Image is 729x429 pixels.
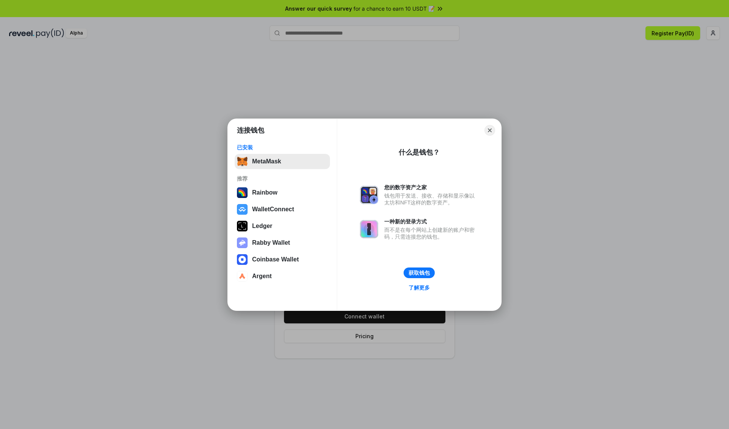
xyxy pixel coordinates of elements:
[237,204,248,215] img: svg+xml,%3Csvg%20width%3D%2228%22%20height%3D%2228%22%20viewBox%3D%220%200%2028%2028%22%20fill%3D...
[237,237,248,248] img: svg+xml,%3Csvg%20xmlns%3D%22http%3A%2F%2Fwww.w3.org%2F2000%2Fsvg%22%20fill%3D%22none%22%20viewBox...
[237,175,328,182] div: 推荐
[252,256,299,263] div: Coinbase Wallet
[237,254,248,265] img: svg+xml,%3Csvg%20width%3D%2228%22%20height%3D%2228%22%20viewBox%3D%220%200%2028%2028%22%20fill%3D...
[484,125,495,136] button: Close
[252,189,278,196] div: Rainbow
[384,184,478,191] div: 您的数字资产之家
[360,186,378,204] img: svg+xml,%3Csvg%20xmlns%3D%22http%3A%2F%2Fwww.w3.org%2F2000%2Fsvg%22%20fill%3D%22none%22%20viewBox...
[399,148,440,157] div: 什么是钱包？
[235,252,330,267] button: Coinbase Wallet
[235,202,330,217] button: WalletConnect
[235,154,330,169] button: MetaMask
[404,283,434,293] a: 了解更多
[409,284,430,291] div: 了解更多
[360,220,378,238] img: svg+xml,%3Csvg%20xmlns%3D%22http%3A%2F%2Fwww.w3.org%2F2000%2Fsvg%22%20fill%3D%22none%22%20viewBox...
[252,273,272,280] div: Argent
[384,226,478,240] div: 而不是在每个网站上创建新的账户和密码，只需连接您的钱包。
[237,221,248,231] img: svg+xml,%3Csvg%20xmlns%3D%22http%3A%2F%2Fwww.w3.org%2F2000%2Fsvg%22%20width%3D%2228%22%20height%3...
[252,206,294,213] div: WalletConnect
[252,239,290,246] div: Rabby Wallet
[252,158,281,165] div: MetaMask
[237,156,248,167] img: svg+xml,%3Csvg%20fill%3D%22none%22%20height%3D%2233%22%20viewBox%3D%220%200%2035%2033%22%20width%...
[235,235,330,250] button: Rabby Wallet
[237,126,264,135] h1: 连接钱包
[404,268,435,278] button: 获取钱包
[409,269,430,276] div: 获取钱包
[384,218,478,225] div: 一种新的登录方式
[235,185,330,200] button: Rainbow
[252,223,272,230] div: Ledger
[235,218,330,234] button: Ledger
[237,144,328,151] div: 已安装
[237,187,248,198] img: svg+xml,%3Csvg%20width%3D%22120%22%20height%3D%22120%22%20viewBox%3D%220%200%20120%20120%22%20fil...
[384,192,478,206] div: 钱包用于发送、接收、存储和显示像以太坊和NFT这样的数字资产。
[235,269,330,284] button: Argent
[237,271,248,282] img: svg+xml,%3Csvg%20width%3D%2228%22%20height%3D%2228%22%20viewBox%3D%220%200%2028%2028%22%20fill%3D...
